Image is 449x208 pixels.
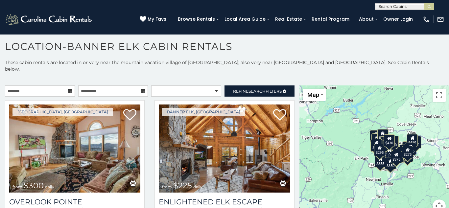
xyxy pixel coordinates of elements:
[380,136,391,149] div: $570
[272,14,305,24] a: Real Estate
[162,108,245,116] a: Banner Elk, [GEOGRAPHIC_DATA]
[371,139,382,151] div: $230
[303,89,326,101] button: Change map style
[388,136,399,148] div: $235
[248,89,266,94] span: Search
[45,184,54,189] span: daily
[423,16,430,23] img: phone-regular-white.png
[380,14,416,24] a: Owner Login
[233,89,282,94] span: Refine Filters
[356,14,377,24] a: About
[12,108,113,116] a: [GEOGRAPHIC_DATA], [GEOGRAPHIC_DATA]
[225,85,295,97] a: RefineSearchFilters
[403,141,414,154] div: $400
[193,184,202,189] span: daily
[377,129,389,142] div: $310
[221,14,269,24] a: Local Area Guide
[5,13,94,26] img: White-1-2.png
[307,91,319,98] span: Map
[9,104,140,193] img: Overlook Pointe
[123,108,136,122] a: Add to favorites
[391,151,402,163] div: $375
[9,197,140,206] a: Overlook Pointe
[370,139,382,151] div: $305
[173,181,192,190] span: $225
[383,146,396,158] div: $1,095
[374,144,385,156] div: $295
[148,16,166,23] span: My Favs
[437,16,444,23] img: mail-regular-white.png
[308,14,353,24] a: Rental Program
[12,184,22,189] span: from
[402,146,414,158] div: $275
[24,181,44,190] span: $300
[407,134,418,147] div: $410
[402,150,413,162] div: $265
[370,130,381,143] div: $720
[433,89,446,102] button: Toggle fullscreen view
[393,149,404,161] div: $305
[405,142,416,155] div: $485
[175,14,218,24] a: Browse Rentals
[384,134,395,147] div: $430
[162,184,172,189] span: from
[159,197,290,206] a: Enlightened Elk Escape
[375,155,386,168] div: $355
[9,104,140,193] a: Overlook Pointe from $300 daily
[385,157,396,169] div: $350
[140,16,168,23] a: My Favs
[159,104,290,193] a: Enlightened Elk Escape from $225 daily
[159,104,290,193] img: Enlightened Elk Escape
[273,108,286,122] a: Add to favorites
